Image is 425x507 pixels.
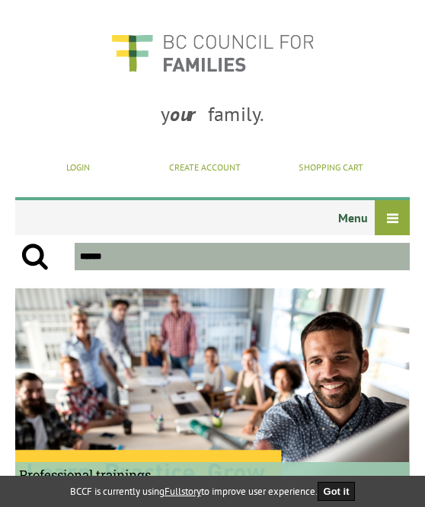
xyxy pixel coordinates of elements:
[19,466,282,483] span: Professional trainings
[165,485,201,498] a: Fullstory
[110,24,315,81] img: BC Council for FAMILIES
[170,101,208,126] strong: our
[169,161,241,173] a: Create Account
[66,161,90,173] a: Login
[299,161,363,173] a: Shopping Cart
[15,205,410,235] span: Menu
[318,482,356,501] button: Got it
[15,243,55,270] input: Submit
[15,89,410,146] div: y family.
